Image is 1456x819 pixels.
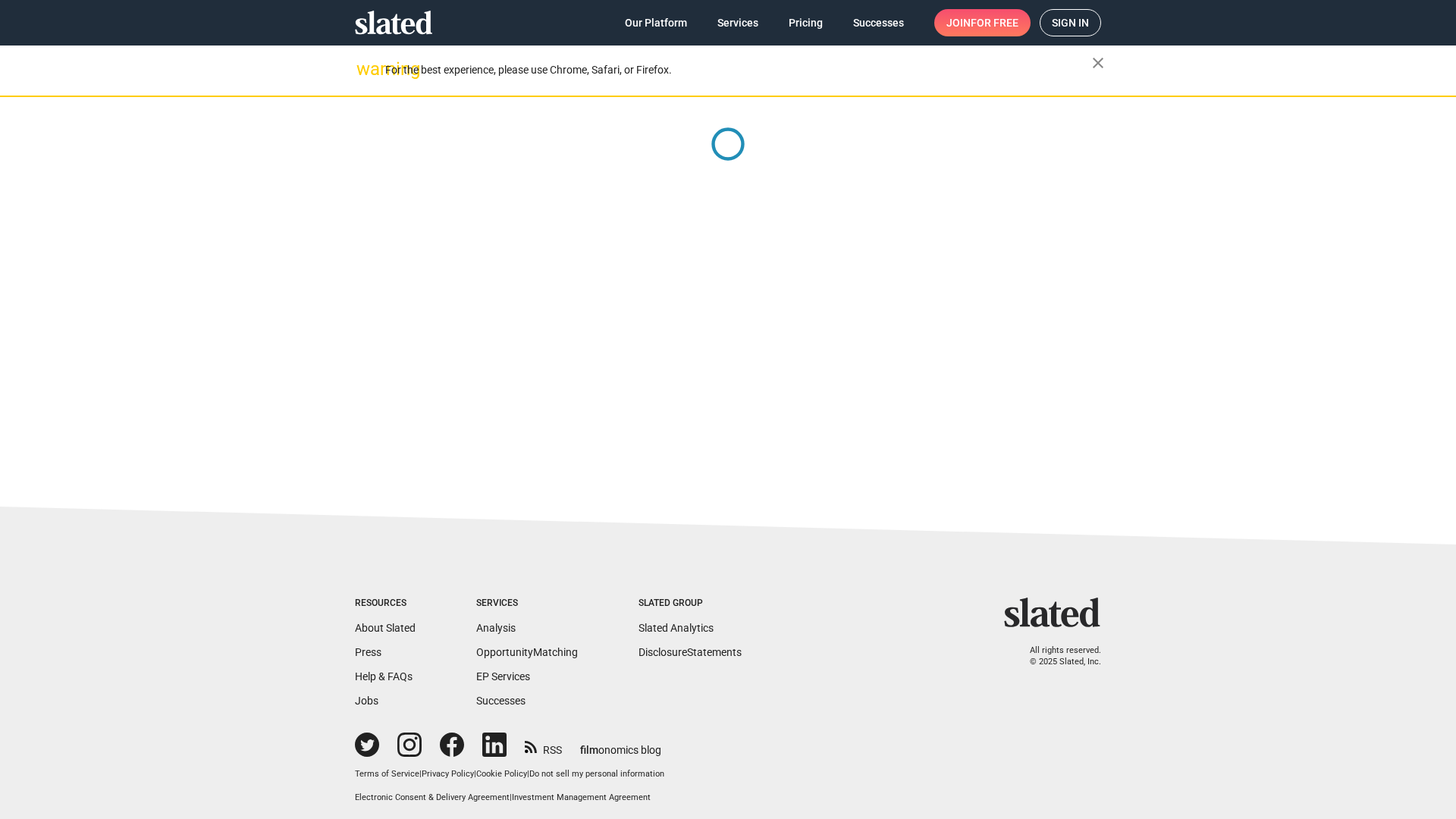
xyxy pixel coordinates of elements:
[841,9,916,36] a: Successes
[476,695,526,707] a: Successes
[419,769,422,779] span: |
[476,622,516,634] a: Analysis
[355,695,378,707] a: Jobs
[853,9,904,36] span: Successes
[1040,9,1101,36] a: Sign in
[476,670,530,682] a: EP Services
[613,9,699,36] a: Our Platform
[625,9,687,36] span: Our Platform
[705,9,770,36] a: Services
[355,598,416,610] div: Resources
[512,792,651,802] a: Investment Management Agreement
[355,622,416,634] a: About Slated
[580,731,661,758] a: filmonomics blog
[355,769,419,779] a: Terms of Service
[934,9,1031,36] a: Joinfor free
[476,769,527,779] a: Cookie Policy
[1089,54,1107,72] mat-icon: close
[946,9,1018,36] span: Join
[777,9,835,36] a: Pricing
[580,744,598,756] span: film
[355,792,510,802] a: Electronic Consent & Delivery Agreement
[527,769,529,779] span: |
[422,769,474,779] a: Privacy Policy
[525,734,562,758] a: RSS
[717,9,758,36] span: Services
[476,646,578,658] a: OpportunityMatching
[356,60,375,78] mat-icon: warning
[385,60,1092,80] div: For the best experience, please use Chrome, Safari, or Firefox.
[474,769,476,779] span: |
[355,646,381,658] a: Press
[476,598,578,610] div: Services
[789,9,823,36] span: Pricing
[510,792,512,802] span: |
[639,598,742,610] div: Slated Group
[1052,10,1089,36] span: Sign in
[971,9,1018,36] span: for free
[639,622,714,634] a: Slated Analytics
[639,646,742,658] a: DisclosureStatements
[1014,645,1101,667] p: All rights reserved. © 2025 Slated, Inc.
[529,769,664,780] button: Do not sell my personal information
[355,670,413,682] a: Help & FAQs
